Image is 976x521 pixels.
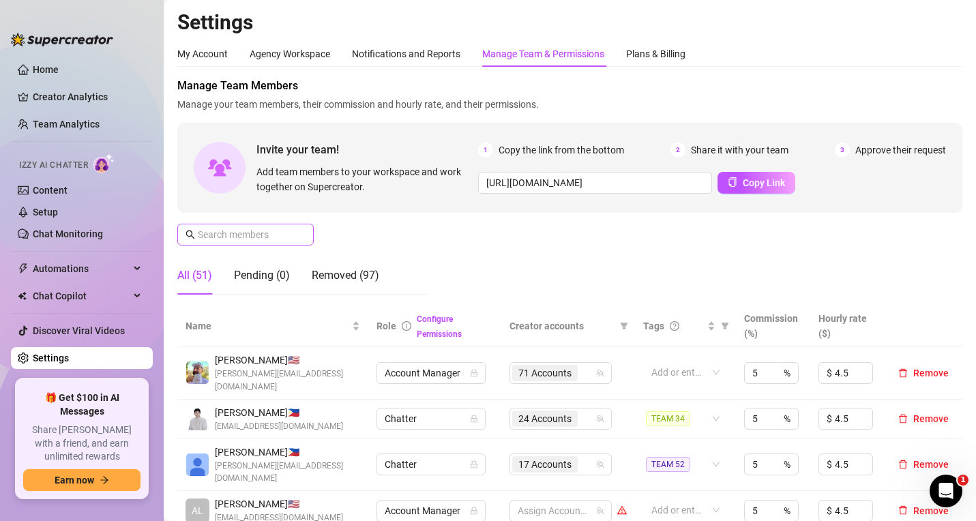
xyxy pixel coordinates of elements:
span: delete [898,414,908,423]
span: [PERSON_NAME][EMAIL_ADDRESS][DOMAIN_NAME] [215,368,360,393]
input: Search members [198,227,295,242]
span: 🎁 Get $100 in AI Messages [23,391,141,418]
span: Tags [643,318,664,333]
span: 24 Accounts [512,411,578,427]
a: Setup [33,207,58,218]
a: Creator Analytics [33,86,142,108]
span: Invite your team! [256,141,478,158]
span: copy [728,177,737,187]
img: Katrina Mendiola [186,453,209,476]
span: warning [617,505,627,515]
span: thunderbolt [18,263,29,274]
span: filter [721,322,729,330]
span: delete [898,460,908,469]
span: [EMAIL_ADDRESS][DOMAIN_NAME] [215,420,343,433]
span: Creator accounts [509,318,615,333]
span: 17 Accounts [518,457,572,472]
span: filter [718,316,732,336]
a: Configure Permissions [417,314,462,339]
span: Remove [913,505,949,516]
span: arrow-right [100,475,109,485]
span: question-circle [670,321,679,331]
button: Remove [893,411,954,427]
span: Earn now [55,475,94,486]
span: [PERSON_NAME] 🇵🇭 [215,405,343,420]
img: logo-BBDzfeDw.svg [11,33,113,46]
span: Remove [913,413,949,424]
th: Hourly rate ($) [810,306,885,347]
span: filter [617,316,631,336]
img: Paul Andrei Casupanan [186,408,209,430]
button: Remove [893,503,954,519]
img: AI Chatter [93,153,115,173]
span: Account Manager [385,363,477,383]
div: Plans & Billing [626,46,685,61]
div: Removed (97) [312,267,379,284]
iframe: Intercom live chat [930,475,962,507]
span: delete [898,505,908,515]
span: delete [898,368,908,378]
span: team [596,415,604,423]
span: team [596,460,604,468]
span: Role [376,321,396,331]
span: Name [186,318,349,333]
span: 1 [958,475,968,486]
span: lock [470,460,478,468]
img: Chat Copilot [18,291,27,301]
span: Automations [33,258,130,280]
span: Share [PERSON_NAME] with a friend, and earn unlimited rewards [23,423,141,464]
a: Settings [33,353,69,363]
span: [PERSON_NAME] 🇺🇸 [215,496,343,511]
span: 3 [835,143,850,158]
button: Remove [893,456,954,473]
div: Manage Team & Permissions [482,46,604,61]
span: [PERSON_NAME] 🇺🇸 [215,353,360,368]
span: filter [620,322,628,330]
span: search [186,230,195,239]
h2: Settings [177,10,962,35]
span: lock [470,369,478,377]
span: Chatter [385,408,477,429]
span: team [596,507,604,515]
span: AL [192,503,203,518]
button: Remove [893,365,954,381]
span: Approve their request [855,143,946,158]
div: Notifications and Reports [352,46,460,61]
button: Earn nowarrow-right [23,469,141,491]
span: 71 Accounts [512,365,578,381]
span: Manage Team Members [177,78,962,94]
span: 1 [478,143,493,158]
span: Account Manager [385,501,477,521]
span: Copy the link from the bottom [499,143,624,158]
span: Remove [913,368,949,378]
a: Home [33,64,59,75]
span: TEAM 52 [646,457,690,472]
span: Chat Copilot [33,285,130,307]
a: Team Analytics [33,119,100,130]
span: info-circle [402,321,411,331]
span: [PERSON_NAME] 🇵🇭 [215,445,360,460]
span: [PERSON_NAME][EMAIL_ADDRESS][DOMAIN_NAME] [215,460,360,486]
span: lock [470,507,478,515]
span: 2 [670,143,685,158]
span: Share it with your team [691,143,788,158]
th: Name [177,306,368,347]
span: Add team members to your workspace and work together on Supercreator. [256,164,473,194]
span: Chatter [385,454,477,475]
div: Pending (0) [234,267,290,284]
span: 17 Accounts [512,456,578,473]
a: Content [33,185,68,196]
th: Commission (%) [736,306,810,347]
span: Izzy AI Chatter [19,159,88,172]
span: 24 Accounts [518,411,572,426]
button: Copy Link [718,172,795,194]
div: My Account [177,46,228,61]
span: Manage your team members, their commission and hourly rate, and their permissions. [177,97,962,112]
a: Discover Viral Videos [33,325,125,336]
a: Chat Monitoring [33,228,103,239]
span: team [596,369,604,377]
span: 71 Accounts [518,366,572,381]
div: All (51) [177,267,212,284]
img: Evan Gillis [186,361,209,384]
div: Agency Workspace [250,46,330,61]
